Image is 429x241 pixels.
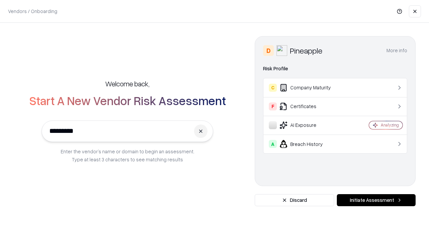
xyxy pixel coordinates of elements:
[269,102,349,110] div: Certificates
[337,194,416,206] button: Initiate Assessment
[269,84,349,92] div: Company Maturity
[263,45,274,56] div: D
[8,8,57,15] p: Vendors / Onboarding
[269,102,277,110] div: F
[290,45,322,56] div: Pineapple
[386,45,407,57] button: More info
[269,84,277,92] div: C
[61,147,194,163] p: Enter the vendor’s name or domain to begin an assessment. Type at least 3 characters to see match...
[29,94,226,107] h2: Start A New Vendor Risk Assessment
[105,79,149,88] h5: Welcome back,
[277,45,287,56] img: Pineapple
[381,122,399,128] div: Analyzing
[269,140,277,148] div: A
[269,121,349,129] div: AI Exposure
[263,65,407,73] div: Risk Profile
[269,140,349,148] div: Breach History
[255,194,334,206] button: Discard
